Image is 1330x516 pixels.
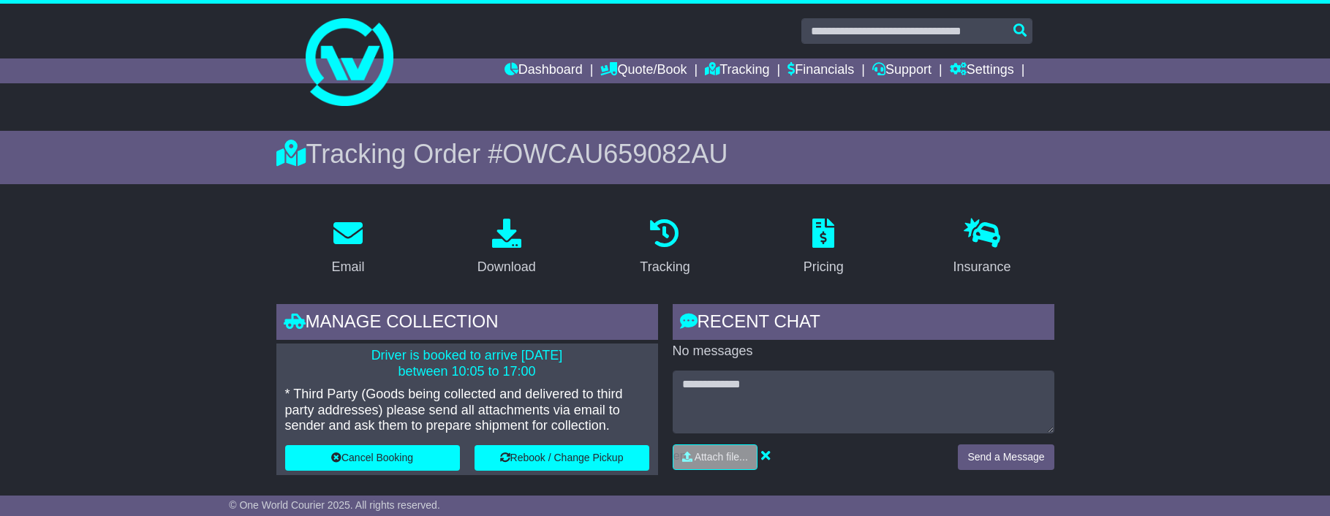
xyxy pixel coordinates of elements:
[953,257,1011,277] div: Insurance
[468,213,545,282] a: Download
[640,257,689,277] div: Tracking
[285,387,649,434] p: * Third Party (Goods being collected and delivered to third party addresses) please send all atta...
[630,213,699,282] a: Tracking
[673,304,1054,344] div: RECENT CHAT
[502,139,728,169] span: OWCAU659082AU
[673,344,1054,360] p: No messages
[229,499,440,511] span: © One World Courier 2025. All rights reserved.
[331,257,364,277] div: Email
[872,58,932,83] a: Support
[322,213,374,282] a: Email
[285,348,649,379] p: Driver is booked to arrive [DATE] between 10:05 to 17:00
[475,445,649,471] button: Rebook / Change Pickup
[505,58,583,83] a: Dashboard
[285,445,460,471] button: Cancel Booking
[794,213,853,282] a: Pricing
[276,138,1054,170] div: Tracking Order #
[787,58,854,83] a: Financials
[276,304,658,344] div: Manage collection
[944,213,1021,282] a: Insurance
[804,257,844,277] div: Pricing
[950,58,1014,83] a: Settings
[600,58,687,83] a: Quote/Book
[705,58,769,83] a: Tracking
[958,444,1054,470] button: Send a Message
[477,257,536,277] div: Download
